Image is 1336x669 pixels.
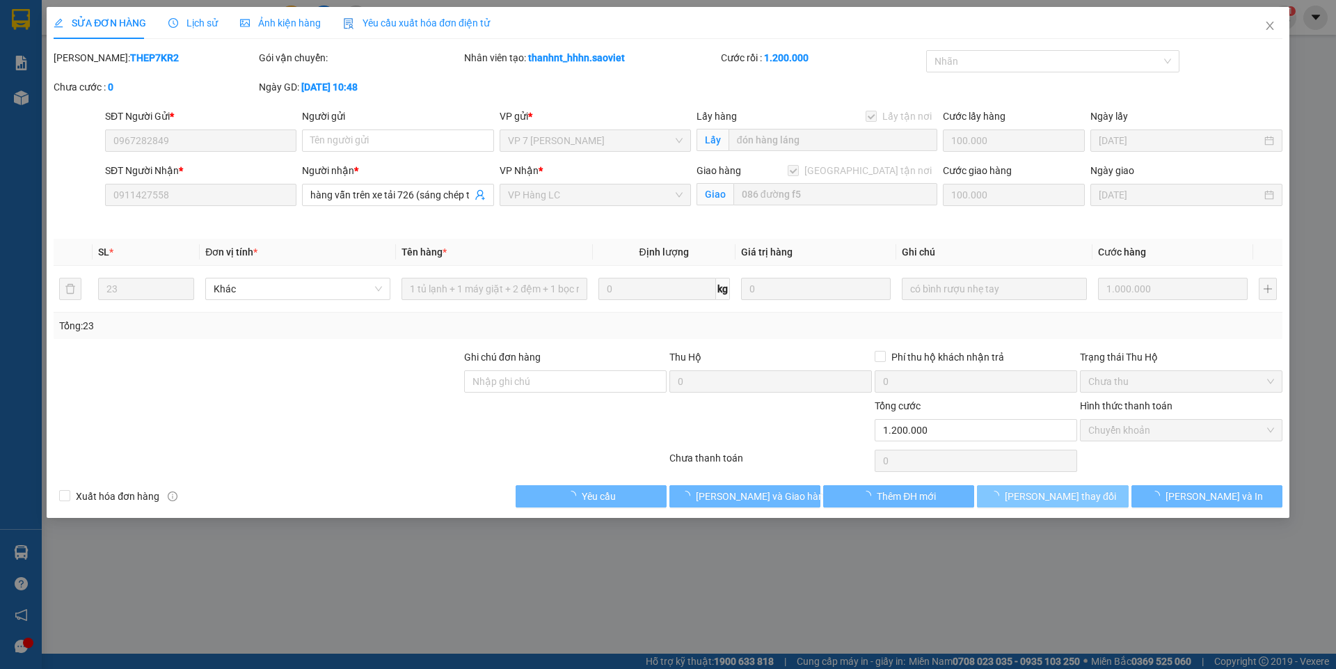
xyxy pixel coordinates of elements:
span: Đơn vị tính [205,246,257,258]
span: Ảnh kiện hàng [240,17,321,29]
span: close [1264,20,1275,31]
button: Close [1250,7,1289,46]
div: Chưa thanh toán [668,450,873,475]
span: [PERSON_NAME] và Giao hàng [696,489,829,504]
span: loading [861,491,877,501]
span: edit [54,18,63,28]
div: [PERSON_NAME]: [54,50,256,65]
span: [GEOGRAPHIC_DATA] tận nơi [799,163,937,178]
span: Yêu cầu xuất hóa đơn điện tử [343,17,490,29]
label: Ngày giao [1090,165,1134,176]
input: Giao tận nơi [733,183,937,205]
b: 1.200.000 [764,52,809,63]
b: 0 [108,81,113,93]
span: Định lượng [639,246,689,258]
span: SỬA ĐƠN HÀNG [54,17,146,29]
button: [PERSON_NAME] và Giao hàng [669,485,820,507]
input: VD: Bàn, Ghế [401,278,587,300]
button: [PERSON_NAME] và In [1131,485,1282,507]
span: Tên hàng [401,246,447,258]
span: clock-circle [168,18,178,28]
button: delete [59,278,81,300]
span: Giao [697,183,733,205]
span: Thêm ĐH mới [877,489,936,504]
span: Chưa thu [1088,371,1274,392]
button: Thêm ĐH mới [823,485,974,507]
label: Ghi chú đơn hàng [464,352,541,363]
b: THEP7KR2 [130,52,179,63]
input: Cước lấy hàng [943,129,1085,152]
span: Yêu cầu [582,489,616,504]
div: Người gửi [302,109,493,124]
input: Ngày lấy [1099,133,1261,148]
div: SĐT Người Nhận [105,163,296,178]
div: Gói vận chuyển: [259,50,461,65]
button: Yêu cầu [516,485,667,507]
span: Khác [214,278,382,299]
label: Hình thức thanh toán [1080,400,1172,411]
span: user-add [475,189,486,200]
input: Ghi chú đơn hàng [464,370,667,393]
span: Chuyển khoản [1088,420,1274,441]
span: Xuất hóa đơn hàng [70,489,165,504]
div: Chưa cước : [54,79,256,95]
span: Thu Hộ [669,352,701,363]
img: icon [343,18,354,29]
th: Ghi chú [896,239,1092,266]
label: Ngày lấy [1090,111,1128,122]
span: VP 7 Phạm Văn Đồng [508,130,683,151]
input: Cước giao hàng [943,184,1085,206]
span: [PERSON_NAME] thay đổi [1005,489,1116,504]
button: plus [1259,278,1277,300]
input: Lấy tận nơi [729,129,937,151]
div: SĐT Người Gửi [105,109,296,124]
button: [PERSON_NAME] thay đổi [977,485,1128,507]
span: info-circle [168,491,177,501]
div: Trạng thái Thu Hộ [1080,349,1282,365]
div: Ngày GD: [259,79,461,95]
span: kg [716,278,730,300]
span: Giao hàng [697,165,741,176]
span: SL [98,246,109,258]
div: Cước rồi : [721,50,923,65]
span: Tổng cước [875,400,921,411]
div: Tổng: 23 [59,318,516,333]
span: loading [989,491,1005,501]
span: Cước hàng [1098,246,1146,258]
label: Cước lấy hàng [943,111,1005,122]
input: 0 [1098,278,1248,300]
div: VP gửi [500,109,691,124]
b: [DATE] 10:48 [301,81,358,93]
span: VP Nhận [500,165,539,176]
input: Ghi Chú [902,278,1087,300]
div: Người nhận [302,163,493,178]
span: Giá trị hàng [741,246,793,258]
span: Phí thu hộ khách nhận trả [886,349,1010,365]
div: Nhân viên tạo: [464,50,718,65]
input: 0 [741,278,891,300]
input: Ngày giao [1099,187,1261,203]
span: picture [240,18,250,28]
span: VP Hàng LC [508,184,683,205]
span: Lấy tận nơi [877,109,937,124]
span: loading [681,491,696,501]
span: [PERSON_NAME] và In [1166,489,1263,504]
span: loading [1150,491,1166,501]
span: Lấy hàng [697,111,737,122]
b: thanhnt_hhhn.saoviet [528,52,625,63]
span: Lịch sử [168,17,218,29]
span: Lấy [697,129,729,151]
label: Cước giao hàng [943,165,1012,176]
span: loading [566,491,582,501]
